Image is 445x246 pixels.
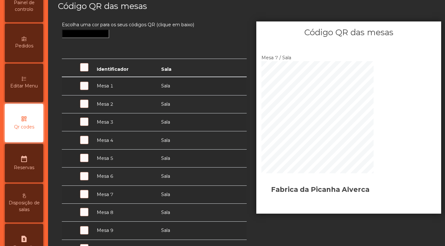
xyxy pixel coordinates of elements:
[6,200,42,213] span: Disposição de salas
[93,185,158,203] td: Mesa 7
[261,55,291,61] span: Mesa 7 / Sala
[256,27,441,38] h3: Código QR das mesas
[157,59,247,77] th: Sala
[157,185,247,203] td: Sala
[157,113,247,131] td: Sala
[261,48,330,54] span: -------------------------------------------
[157,131,247,149] td: Sala
[62,21,194,28] label: Escolha uma cor para os seus códigos QR (clique em baixo)
[93,203,158,221] td: Mesa 8
[93,222,158,240] td: Mesa 9
[157,203,247,221] td: Sala
[93,131,158,149] td: Mesa 4
[93,77,158,95] td: Mesa 1
[93,149,158,167] td: Mesa 5
[93,168,158,185] td: Mesa 6
[93,95,158,113] td: Mesa 2
[14,124,34,130] span: Qr codes
[10,83,38,89] span: Editar Menu
[21,116,27,122] i: qr_code
[157,95,247,113] td: Sala
[157,149,247,167] td: Sala
[157,222,247,240] td: Sala
[20,235,28,243] i: request_page
[157,77,247,95] td: Sala
[93,113,158,131] td: Mesa 3
[93,59,158,77] th: Identificador
[14,164,34,171] span: Reservas
[15,43,33,49] span: Pedidos
[58,0,245,12] h3: Código QR das mesas
[271,185,369,193] b: Fabrica da Picanha Alverca
[157,168,247,185] td: Sala
[20,155,28,163] i: date_range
